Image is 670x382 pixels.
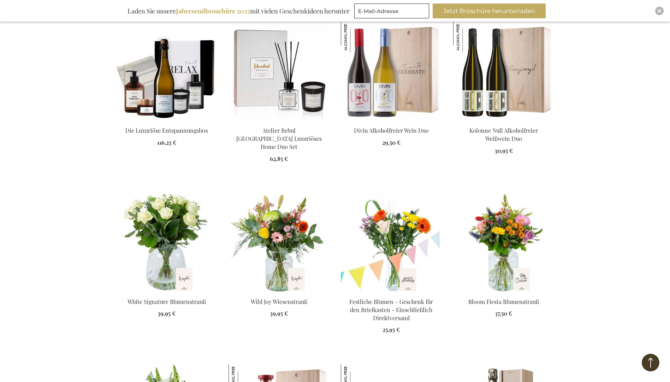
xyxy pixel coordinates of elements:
a: Atelier Rebul Istanbul Luxury Home Duo Set [229,118,330,125]
span: 39,95 € [158,310,176,317]
b: Jahresendbroschüre 2025 [176,7,250,15]
a: White Signature Blumenstrauß [128,298,206,305]
span: 25,95 € [383,326,400,333]
img: Divin Alkoholfreier Wein Duo [341,22,371,52]
span: 29,50 € [382,139,401,146]
div: Close [655,7,664,15]
a: Wild Joy Wildflower Bouquet [229,289,330,296]
span: 37,50 € [495,310,512,317]
a: Bloom Fiesta Flower Bouquet [453,289,554,296]
img: Close [657,9,662,13]
a: Divin Alkoholfreier Wein Duo [354,127,429,134]
a: Die Luxuriöse Entspannungsbox [116,118,217,125]
span: 30,95 € [494,147,513,154]
img: White Signature Flower Bouquet [116,193,217,292]
a: Wild Joy Wiesenstrauß [251,298,307,305]
input: E-Mail-Adresse [354,4,429,18]
a: Kolonne Null Alkoholfreier Weißwein Duo [469,127,538,142]
a: Festive Flowers Letterbox Gift [341,289,442,296]
span: 116,25 € [157,139,176,146]
form: marketing offers and promotions [354,4,431,20]
button: Jetzt Broschüre herunterladen [433,4,546,18]
img: Kolonne Null Alkoholfreier Weißwein Duo [453,22,554,121]
a: Festliche Blumen – Geschenk für den Briefkasten - Einschließlich Direktversand [349,298,433,322]
img: Die Luxuriöse Entspannungsbox [116,22,217,121]
img: Atelier Rebul Istanbul Luxury Home Duo Set [229,22,330,121]
a: Die Luxuriöse Entspannungsbox [125,127,208,134]
img: Kolonne Null Alkoholfreier Weißwein Duo [453,22,484,52]
img: Divin Non-Alcoholic Wine Duo [341,22,442,121]
span: 39,95 € [270,310,288,317]
a: Kolonne Null Alkoholfreier Weißwein Duo Kolonne Null Alkoholfreier Weißwein Duo [453,118,554,125]
a: Bloom Fiesta Blumenstrauß [468,298,539,305]
img: Wild Joy Wildflower Bouquet [229,193,330,292]
img: Bloom Fiesta Flower Bouquet [453,193,554,292]
a: Divin Non-Alcoholic Wine Duo Divin Alkoholfreier Wein Duo [341,118,442,125]
a: Atelier Rebul [GEOGRAPHIC_DATA] Luxuriöses Home Duo Set [236,127,322,150]
span: 62,85 € [270,155,288,162]
div: Laden Sie unsere mit vielen Geschenkideen herunter [124,4,353,18]
a: White Signature Flower Bouquet [116,289,217,296]
img: Festive Flowers Letterbox Gift [341,193,442,292]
